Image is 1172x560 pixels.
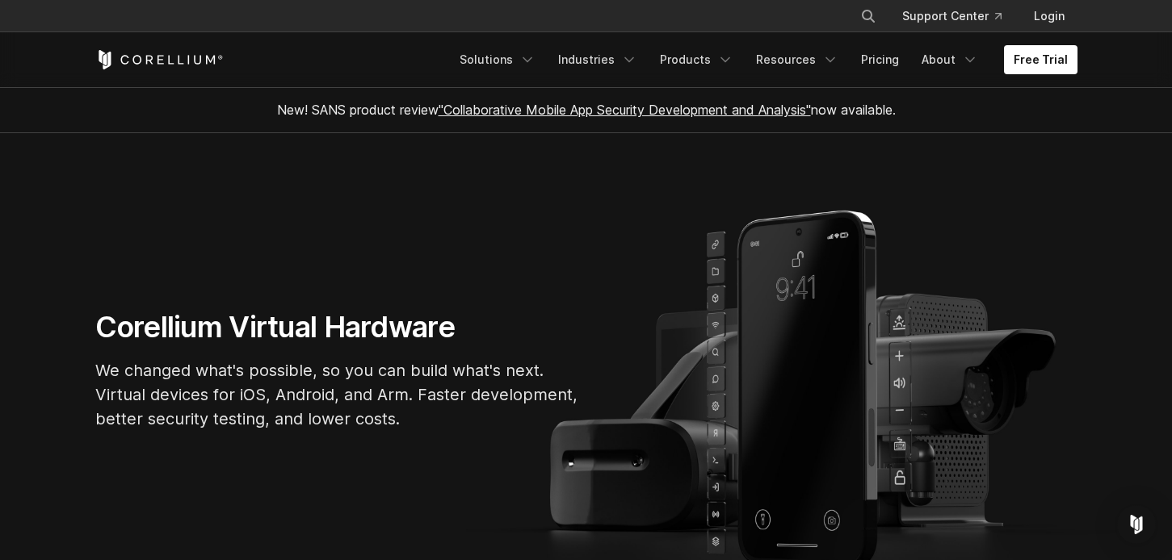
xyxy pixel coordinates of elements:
a: Solutions [450,45,545,74]
div: Navigation Menu [841,2,1077,31]
p: We changed what's possible, so you can build what's next. Virtual devices for iOS, Android, and A... [95,358,580,431]
a: Login [1021,2,1077,31]
a: Industries [548,45,647,74]
a: Resources [746,45,848,74]
a: Pricing [851,45,909,74]
a: Free Trial [1004,45,1077,74]
a: "Collaborative Mobile App Security Development and Analysis" [439,102,811,118]
h1: Corellium Virtual Hardware [95,309,580,345]
div: Navigation Menu [450,45,1077,74]
a: Products [650,45,743,74]
a: Support Center [889,2,1014,31]
span: New! SANS product review now available. [277,102,896,118]
button: Search [854,2,883,31]
a: About [912,45,988,74]
div: Open Intercom Messenger [1117,505,1156,544]
a: Corellium Home [95,50,224,69]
